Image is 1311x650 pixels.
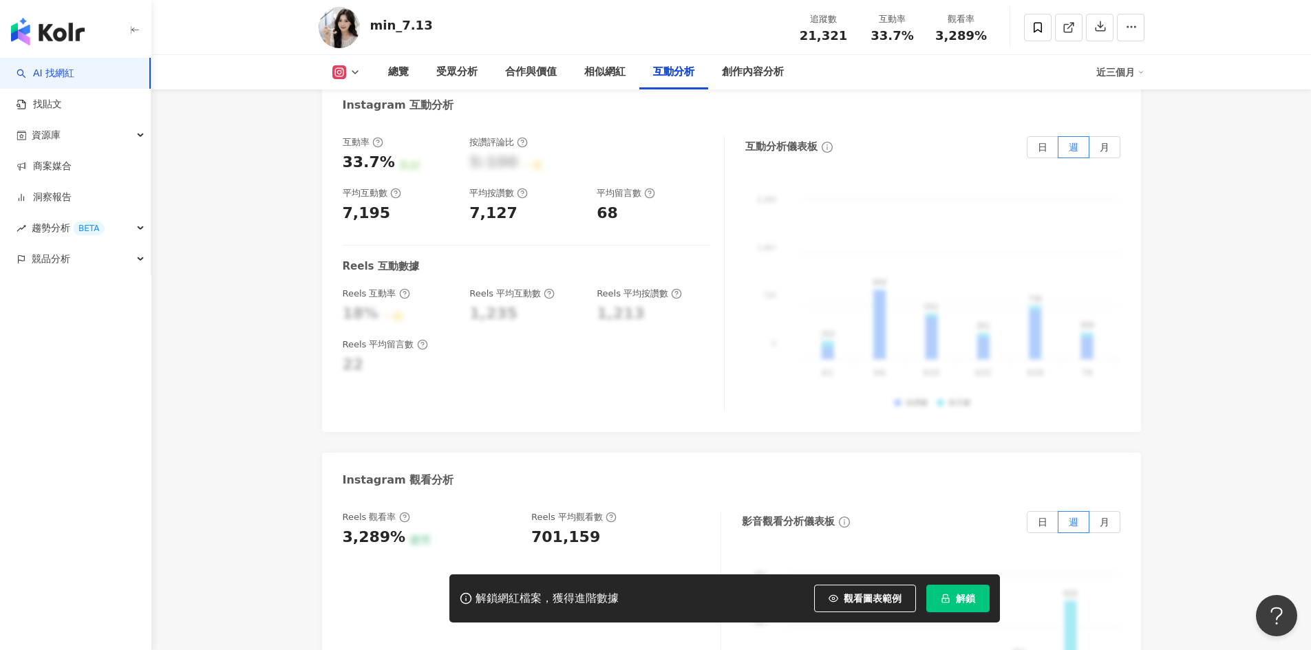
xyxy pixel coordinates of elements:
[844,593,902,604] span: 觀看圖表範例
[653,64,694,80] div: 互動分析
[1100,517,1109,528] span: 月
[469,203,518,224] div: 7,127
[17,98,62,111] a: 找貼文
[343,288,410,300] div: Reels 互動率
[73,221,105,235] div: BETA
[745,140,818,154] div: 互動分析儀表板
[1069,517,1078,528] span: 週
[871,29,913,43] span: 33.7%
[866,12,919,26] div: 互動率
[32,213,105,243] span: 趨勢分析
[469,187,528,199] div: 平均按讚數
[531,511,617,523] div: Reels 平均觀看數
[1069,142,1078,153] span: 週
[343,527,406,548] div: 3,289%
[956,593,975,604] span: 解鎖
[837,514,852,530] span: info-circle
[722,64,784,80] div: 創作內容分析
[814,585,916,612] button: 觀看圖表範例
[1038,517,1047,528] span: 日
[17,67,74,80] a: searchAI 找網紅
[17,160,72,173] a: 商案媒合
[584,64,626,80] div: 相似網紅
[476,592,619,606] div: 解鎖網紅檔案，獲得進階數據
[343,136,383,149] div: 互動率
[505,64,557,80] div: 合作與價值
[343,511,410,523] div: Reels 觀看率
[17,191,72,204] a: 洞察報告
[935,29,987,43] span: 3,289%
[597,288,682,300] div: Reels 平均按讚數
[469,288,555,300] div: Reels 平均互動數
[436,64,478,80] div: 受眾分析
[926,585,990,612] button: 解鎖
[343,259,419,274] div: Reels 互動數據
[343,473,454,488] div: Instagram 觀看分析
[11,18,85,45] img: logo
[820,140,835,155] span: info-circle
[32,120,61,151] span: 資源庫
[370,17,433,34] div: min_7.13
[32,243,70,274] span: 競品分析
[742,514,835,529] div: 影音觀看分析儀表板
[319,7,360,48] img: KOL Avatar
[469,136,528,149] div: 按讚評論比
[798,12,850,26] div: 追蹤數
[1100,142,1109,153] span: 月
[343,338,428,351] div: Reels 平均留言數
[343,98,454,113] div: Instagram 互動分析
[343,152,395,173] div: 33.7%
[597,203,618,224] div: 68
[941,594,950,603] span: lock
[343,203,391,224] div: 7,195
[597,187,655,199] div: 平均留言數
[388,64,409,80] div: 總覽
[1038,142,1047,153] span: 日
[1096,61,1144,83] div: 近三個月
[800,28,847,43] span: 21,321
[17,224,26,233] span: rise
[531,527,600,548] div: 701,159
[935,12,988,26] div: 觀看率
[343,187,401,199] div: 平均互動數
